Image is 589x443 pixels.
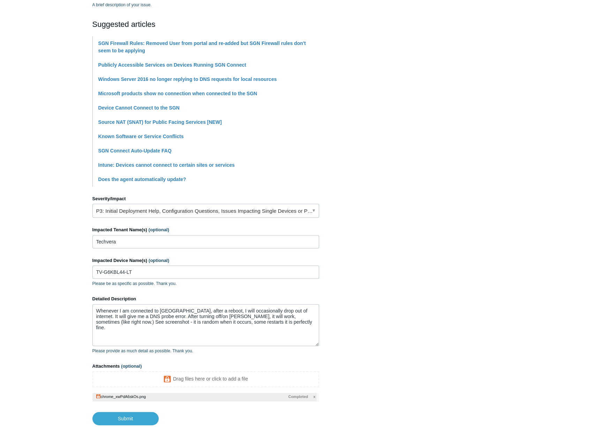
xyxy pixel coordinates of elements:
label: Detailed Description [92,295,319,302]
a: P3: Initial Deployment Help, Configuration Questions, Issues Impacting Single Devices or Past Out... [92,204,319,218]
label: Severity/Impact [92,195,319,202]
p: Please provide as much detail as possible. Thank you. [92,348,319,354]
a: Device Cannot Connect to the SGN [98,105,180,111]
label: Impacted Device Name(s) [92,257,319,264]
p: A brief description of your issue. [92,2,319,8]
a: Intune: Devices cannot connect to certain sites or services [98,162,235,168]
a: Publicly Accessible Services on Devices Running SGN Connect [98,62,246,68]
label: Impacted Tenant Name(s) [92,226,319,233]
input: Submit [92,412,159,425]
span: Completed [288,394,308,400]
span: x [313,394,315,400]
a: Source NAT (SNAT) for Public Facing Services [NEW] [98,119,222,125]
a: Microsoft products show no connection when connected to the SGN [98,91,257,96]
a: SGN Firewall Rules: Removed User from portal and re-added but SGN Firewall rules don't seem to be... [98,40,306,53]
a: Does the agent automatically update? [98,177,186,182]
a: Windows Server 2016 no longer replying to DNS requests for local resources [98,76,277,82]
span: (optional) [149,258,169,263]
label: Attachments [92,363,319,370]
span: (optional) [149,227,169,232]
p: Please be as specific as possible. Thank you. [92,280,319,287]
a: Known Software or Service Conflicts [98,134,184,139]
a: SGN Connect Auto-Update FAQ [98,148,172,153]
h2: Suggested articles [92,18,319,30]
span: (optional) [121,363,142,369]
